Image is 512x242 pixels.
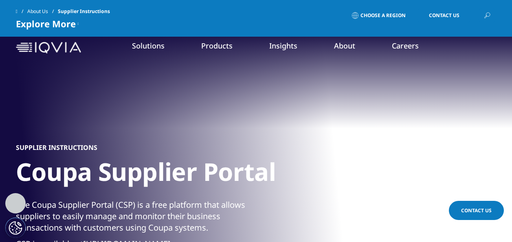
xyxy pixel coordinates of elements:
[5,218,26,238] button: Cookies Settings
[16,42,81,54] img: IQVIA Healthcare Information Technology and Pharma Clinical Research Company
[16,199,254,238] p: The Coupa Supplier Portal (CSP) is a free platform that allows suppliers to easily manage and mon...
[16,156,276,192] h1: Coupa Supplier Portal
[334,41,355,51] a: About
[429,13,459,18] span: Contact Us
[269,41,297,51] a: Insights
[360,12,406,19] span: Choose a Region
[16,143,97,152] h5: Supplier Instructions
[461,207,492,214] span: Contact Us
[417,6,472,25] a: Contact Us
[84,29,497,67] nav: Primary
[449,201,504,220] a: Contact Us
[132,41,165,51] a: Solutions
[201,41,233,51] a: Products
[392,41,419,51] a: Careers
